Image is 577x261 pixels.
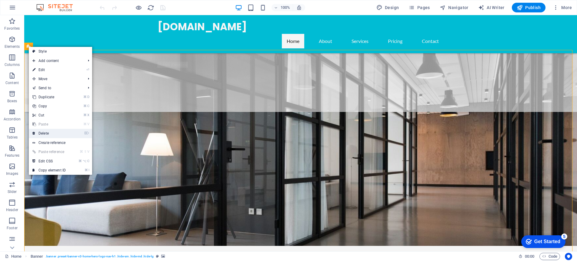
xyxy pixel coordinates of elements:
span: Move [29,74,83,83]
i: V [87,122,89,126]
p: Features [5,153,19,158]
div: Get Started 5 items remaining, 0% complete [5,3,49,16]
p: Tables [7,135,18,140]
p: Slider [8,189,17,194]
p: Images [6,171,18,176]
p: Favorites [4,26,20,31]
button: 100% [272,4,293,11]
span: Publish [517,5,541,11]
p: Footer [7,226,18,230]
i: ⌦ [84,131,89,135]
span: Pages [409,5,430,11]
i: C [87,159,89,163]
a: ⌘DDuplicate [29,93,69,102]
span: Navigator [440,5,469,11]
i: V [87,150,89,154]
a: Style [29,47,92,56]
button: Click here to leave preview mode and continue editing [135,4,142,11]
i: ⌘ [83,104,87,108]
i: ⌘ [83,95,87,99]
i: ⌘ [83,113,87,117]
a: ⌘VPaste [29,120,69,129]
span: : [529,254,530,259]
i: This element contains a background [161,255,165,258]
i: D [87,95,89,99]
a: ⌦Delete [29,129,69,138]
p: Forms [7,244,18,249]
span: Code [542,253,557,260]
span: AI Writer [478,5,505,11]
span: More [553,5,572,11]
i: ⌥ [83,159,87,163]
a: Create reference [29,138,92,147]
a: ⏎Edit [29,65,69,74]
span: Design [376,5,399,11]
button: Design [374,3,402,12]
button: More [550,3,574,12]
i: On resize automatically adjust zoom level to fit chosen device. [296,5,302,10]
span: 00 00 [525,253,534,260]
span: Click to select. Double-click to edit [31,253,43,260]
a: ⌘⇧VPaste reference [29,147,69,156]
h6: Session time [519,253,535,260]
div: 5 [45,1,51,7]
i: ⇧ [84,150,87,154]
a: Click to cancel selection. Double-click to open Pages [5,253,22,260]
a: ⌘ICopy element ID [29,166,69,175]
button: Publish [512,3,545,12]
button: Navigator [437,3,471,12]
i: C [87,104,89,108]
div: Get Started [18,7,44,12]
a: ⌘XCut [29,111,69,120]
button: Usercentrics [565,253,572,260]
i: ⌘ [78,159,82,163]
i: ⌘ [80,150,83,154]
i: ⌘ [85,168,88,172]
button: Code [539,253,560,260]
i: Reload page [147,4,154,11]
i: ⏎ [86,68,89,72]
a: ⌘⌥CEdit CSS [29,157,69,166]
img: Editor Logo [35,4,80,11]
p: Accordion [4,117,21,122]
p: Header [6,207,18,212]
p: Columns [5,62,20,67]
span: . banner .preset-banner-v3-home-hero-logo-nav-h1 .hide-sm .hide-md .hide-lg [45,253,154,260]
i: X [87,113,89,117]
p: Boxes [7,99,17,103]
i: ⌘ [83,122,87,126]
nav: breadcrumb [31,253,165,260]
h6: 100% [281,4,290,11]
button: reload [147,4,154,11]
button: Pages [406,3,432,12]
a: ⌘CCopy [29,102,69,111]
i: This element is a customizable preset [156,255,159,258]
span: Add content [29,56,83,65]
i: I [88,168,89,172]
button: AI Writer [476,3,507,12]
a: Send to [29,83,83,93]
p: Content [5,80,19,85]
p: Elements [5,44,20,49]
div: Design (Ctrl+Alt+Y) [374,3,402,12]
